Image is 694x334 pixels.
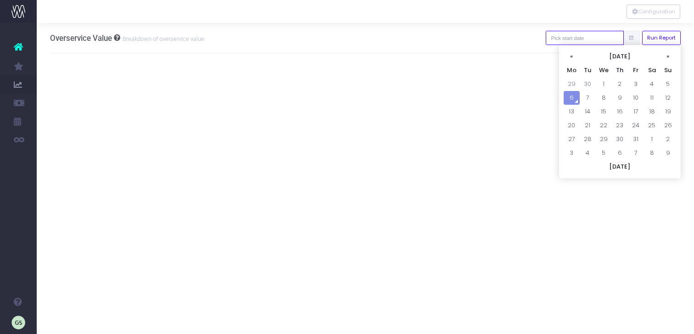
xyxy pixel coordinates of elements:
[628,132,644,146] td: 31
[596,146,612,160] td: 5
[564,91,580,105] td: 6
[644,91,660,105] td: 11
[644,63,660,77] th: Sa
[660,105,676,119] td: 19
[580,63,596,77] th: Tu
[628,105,644,119] td: 17
[660,146,676,160] td: 9
[644,105,660,119] td: 18
[580,132,596,146] td: 28
[596,91,612,105] td: 8
[660,77,676,91] td: 5
[120,34,204,43] small: Breakdown of overservice value
[596,63,612,77] th: We
[660,119,676,132] td: 26
[628,63,644,77] th: Fr
[612,63,628,77] th: Th
[612,119,628,132] td: 23
[644,146,660,160] td: 8
[50,34,112,43] span: Overservice Value
[660,50,676,63] th: »
[644,132,660,146] td: 1
[612,77,628,91] td: 2
[580,91,596,105] td: 7
[596,132,612,146] td: 29
[564,77,580,91] td: 29
[580,50,660,63] th: [DATE]
[642,31,681,45] button: Run Report
[564,160,676,174] th: [DATE]
[564,146,580,160] td: 3
[580,146,596,160] td: 4
[564,119,580,132] td: 20
[628,91,644,105] td: 10
[628,77,644,91] td: 3
[660,91,676,105] td: 12
[612,146,628,160] td: 6
[596,105,612,119] td: 15
[580,119,596,132] td: 21
[627,5,680,19] button: Configuration
[11,316,25,329] img: images/default_profile_image.png
[612,132,628,146] td: 30
[612,105,628,119] td: 16
[660,132,676,146] td: 2
[644,77,660,91] td: 4
[596,77,612,91] td: 1
[564,63,580,77] th: Mo
[627,5,680,19] div: Vertical button group
[564,50,580,63] th: «
[564,105,580,119] td: 13
[596,119,612,132] td: 22
[564,132,580,146] td: 27
[546,31,624,45] input: Pick start date
[660,63,676,77] th: Su
[580,105,596,119] td: 14
[580,77,596,91] td: 30
[644,119,660,132] td: 25
[628,119,644,132] td: 24
[612,91,628,105] td: 9
[628,146,644,160] td: 7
